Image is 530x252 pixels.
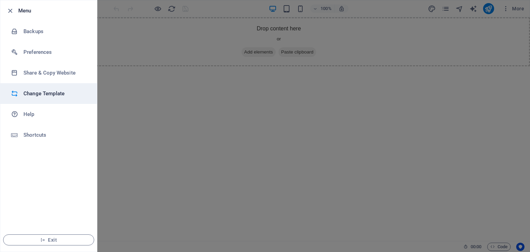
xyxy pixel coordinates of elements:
[3,234,94,245] button: Exit
[9,237,88,243] span: Exit
[23,69,87,77] h6: Share & Copy Website
[23,27,87,36] h6: Backups
[23,89,87,98] h6: Change Template
[23,131,87,139] h6: Shortcuts
[23,48,87,56] h6: Preferences
[214,30,248,40] span: Add elements
[18,7,91,15] h6: Menu
[23,110,87,118] h6: Help
[251,30,289,40] span: Paste clipboard
[0,104,97,125] a: Help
